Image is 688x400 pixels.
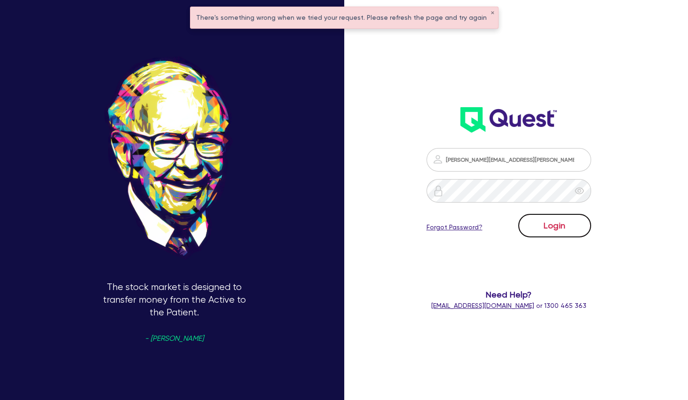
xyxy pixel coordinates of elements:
[190,7,498,28] div: There's something wrong when we tried your request. Please refresh the page and try again
[575,186,584,196] span: eye
[518,214,591,237] button: Login
[420,288,597,301] span: Need Help?
[431,302,534,309] a: [EMAIL_ADDRESS][DOMAIN_NAME]
[433,185,444,196] img: icon-password
[490,11,494,16] button: ✕
[427,148,591,172] input: Email address
[145,335,204,342] span: - [PERSON_NAME]
[460,107,557,133] img: wH2k97JdezQIQAAAABJRU5ErkJggg==
[432,154,443,165] img: icon-password
[427,222,482,232] a: Forgot Password?
[431,302,586,309] span: or 1300 465 363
